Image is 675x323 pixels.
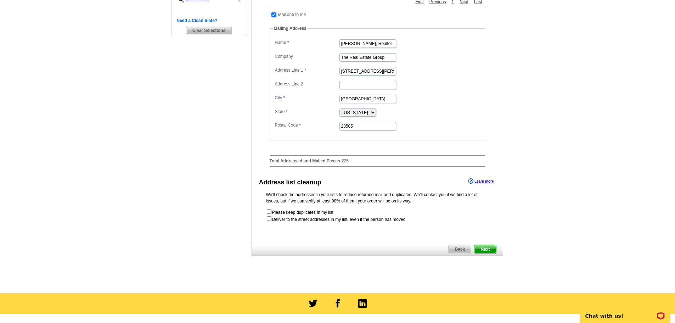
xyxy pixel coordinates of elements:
[275,53,339,60] label: Company
[275,67,339,73] label: Address Line 1
[575,301,675,323] iframe: LiveChat chat widget
[259,178,321,187] div: Address list cleanup
[275,122,339,128] label: Postal Code
[186,26,231,35] span: Clear Selections
[449,245,471,254] span: Back
[177,17,241,24] h5: Need a Clean Slate?
[342,158,349,163] span: 225
[275,95,339,101] label: City
[474,245,496,254] span: Next
[275,108,339,115] label: State
[275,39,339,46] label: Name
[270,158,340,163] strong: Total Addressed and Mailed Pieces
[266,191,489,204] p: We’ll check the addresses in your lists to reduce returned mail and duplicates. We’ll contact you...
[273,25,307,32] legend: Mailing Address
[278,11,306,18] td: Mail one to me
[275,81,339,87] label: Address Line 2
[468,178,494,184] a: Learn more
[266,208,489,223] form: Please keep duplicates in my list Deliver to the street addresses in my list, even if the person ...
[448,245,471,254] a: Back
